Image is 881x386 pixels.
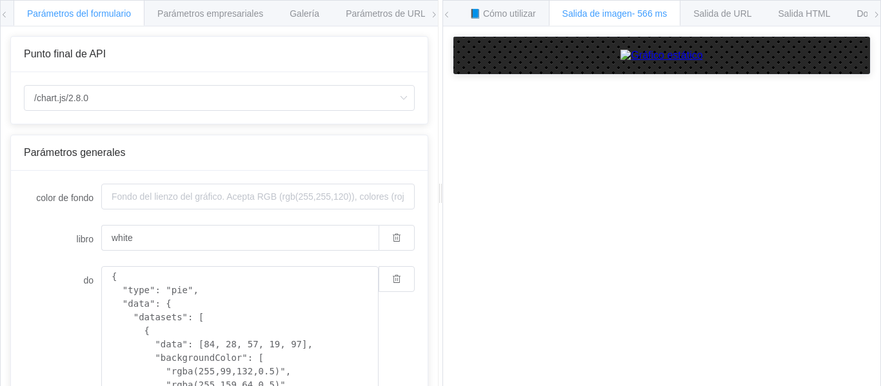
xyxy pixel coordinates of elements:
[24,147,125,158] font: Parámetros generales
[27,8,131,19] font: Parámetros del formulario
[77,234,94,244] font: libro
[24,48,106,59] font: Punto final de API
[620,50,702,61] img: Gráfico estático
[562,8,632,19] font: Salida de imagen
[157,8,263,19] font: Parámetros empresariales
[24,85,415,111] input: Seleccionar
[632,8,667,19] font: - 566 ms
[290,8,319,19] font: Galería
[101,184,415,209] input: Fondo del lienzo del gráfico. Acepta RGB (rgb(255,255,120)), colores (rojo) y valores hexadecimal...
[466,50,857,61] a: Gráfico estático
[470,8,536,19] font: 📘 Cómo utilizar
[778,8,831,19] font: Salida HTML
[693,8,751,19] font: Salida de URL
[101,225,379,251] input: Fondo del lienzo del gráfico. Acepta RGB (rgb(255,255,120)), colores (rojo) y valores hexadecimal...
[346,8,426,19] font: Parámetros de URL
[36,193,94,203] font: color de fondo
[83,275,94,285] font: do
